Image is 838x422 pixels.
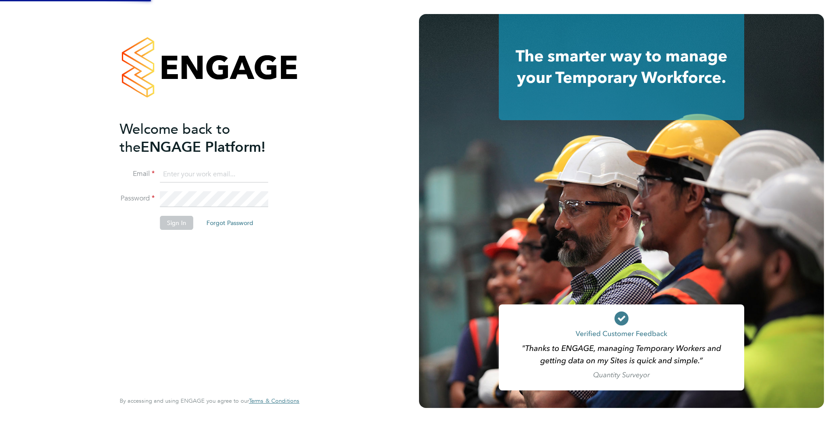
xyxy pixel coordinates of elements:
input: Enter your work email... [160,167,268,182]
span: Welcome back to the [120,121,230,156]
a: Terms & Conditions [249,397,299,404]
label: Email [120,169,155,179]
button: Forgot Password [199,216,260,230]
span: By accessing and using ENGAGE you agree to our [120,397,299,404]
label: Password [120,194,155,203]
button: Sign In [160,216,193,230]
h2: ENGAGE Platform! [120,120,291,156]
